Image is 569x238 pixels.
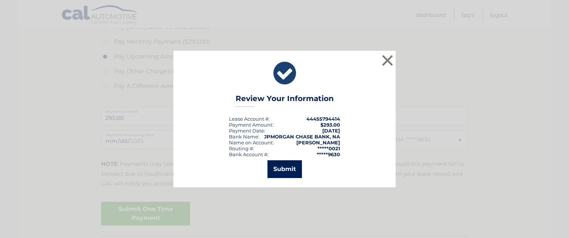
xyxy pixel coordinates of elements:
[380,53,395,68] button: ×
[320,122,340,128] span: $293.00
[229,116,270,122] div: Lease Account #:
[229,128,265,134] div: :
[322,128,340,134] span: [DATE]
[264,134,340,140] strong: JPMORGAN CHASE BANK, NA
[229,122,273,128] div: Payment Amount:
[229,140,274,145] div: Name on Account:
[229,128,264,134] span: Payment Date
[306,116,340,122] strong: 44455794414
[229,145,254,151] div: Routing #:
[267,160,302,178] button: Submit
[236,94,334,107] h3: Review Your Information
[229,151,269,157] div: Bank Account #:
[229,134,259,140] div: Bank Name:
[296,140,340,145] strong: [PERSON_NAME]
